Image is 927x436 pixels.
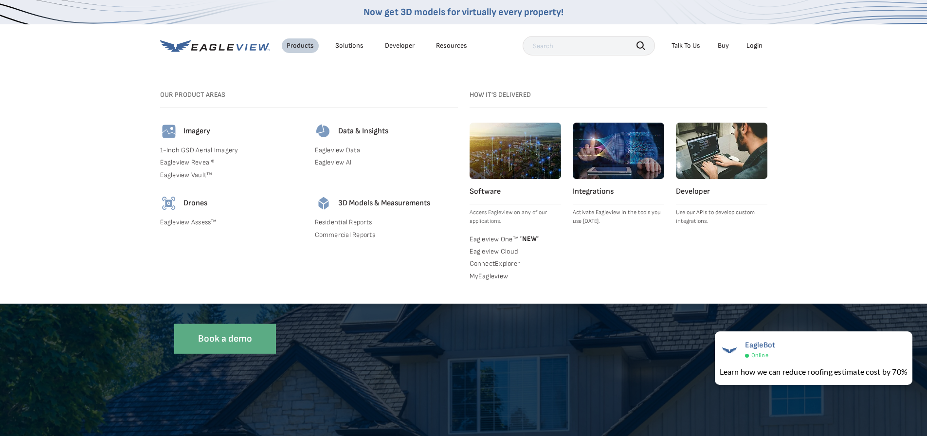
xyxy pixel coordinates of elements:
[672,41,700,50] div: Talk To Us
[338,199,430,208] h4: 3D Models & Measurements
[385,41,415,50] a: Developer
[720,341,739,360] img: EagleBot
[338,127,388,136] h4: Data & Insights
[160,123,178,140] img: imagery-icon.svg
[470,123,561,179] img: software.webp
[287,41,314,50] div: Products
[160,158,303,167] a: Eagleview Reveal®
[183,127,210,136] h4: Imagery
[174,324,276,354] a: Book a demo
[315,195,332,212] img: 3d-models-icon.svg
[523,36,655,55] input: Search
[518,235,539,243] span: NEW
[676,187,767,197] h4: Developer
[470,247,561,256] a: Eagleview Cloud
[470,259,561,268] a: ConnectExplorer
[315,146,458,155] a: Eagleview Data
[160,91,458,99] h3: Our Product Areas
[436,41,467,50] div: Resources
[676,123,767,226] a: Developer Use our APIs to develop custom integrations.
[315,218,458,227] a: Residential Reports
[751,352,768,359] span: Online
[573,123,664,179] img: integrations.webp
[573,208,664,226] p: Activate Eagleview in the tools you use [DATE].
[160,195,178,212] img: drones-icon.svg
[315,123,332,140] img: data-icon.svg
[364,6,563,18] a: Now get 3D models for virtually every property!
[335,41,364,50] div: Solutions
[160,218,303,227] a: Eagleview Assess™
[745,341,776,350] span: EagleBot
[470,187,561,197] h4: Software
[573,187,664,197] h4: Integrations
[470,272,561,281] a: MyEagleview
[315,231,458,239] a: Commercial Reports
[676,208,767,226] p: Use our APIs to develop custom integrations.
[470,234,561,243] a: Eagleview One™ *NEW*
[160,146,303,155] a: 1-Inch GSD Aerial Imagery
[470,208,561,226] p: Access Eagleview on any of our applications.
[315,158,458,167] a: Eagleview AI
[720,366,908,378] div: Learn how we can reduce roofing estimate cost by 70%
[470,91,767,99] h3: How it's Delivered
[676,123,767,179] img: developer.webp
[183,199,207,208] h4: Drones
[160,171,303,180] a: Eagleview Vault™
[573,123,664,226] a: Integrations Activate Eagleview in the tools you use [DATE].
[718,41,729,50] a: Buy
[746,41,763,50] div: Login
